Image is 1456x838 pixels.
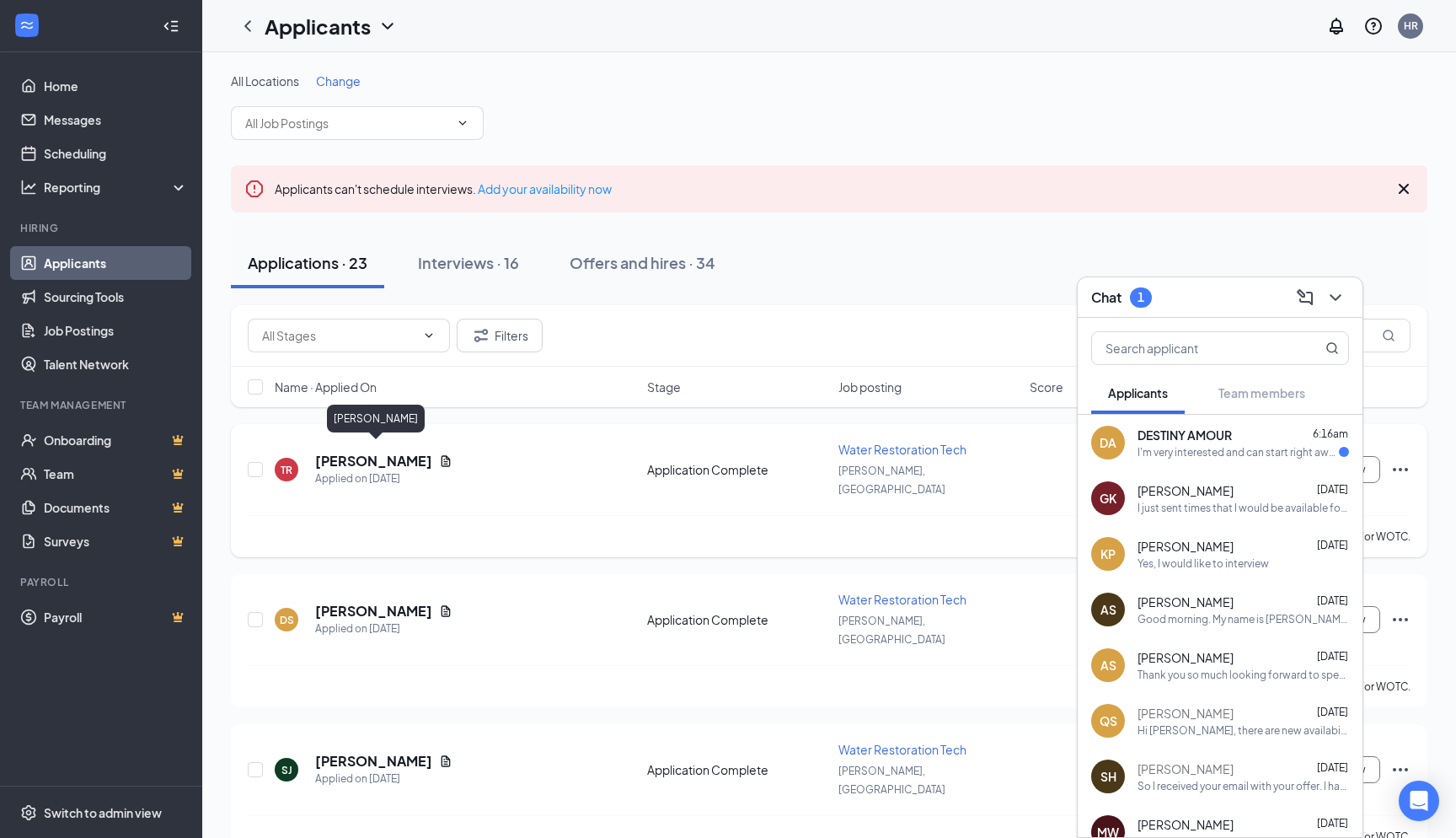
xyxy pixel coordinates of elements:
div: Applied on [DATE] [315,470,452,487]
svg: MagnifyingGlass [1382,329,1395,342]
svg: ChevronDown [456,116,469,130]
div: Payroll [20,575,185,589]
span: [PERSON_NAME] [1137,705,1234,722]
span: [PERSON_NAME] [1137,649,1234,666]
h3: Chat [1091,288,1121,307]
div: Application Complete [647,611,828,628]
div: Thank you so much looking forward to speaking with someone [1137,668,1349,682]
svg: QuestionInfo [1363,16,1384,36]
input: Search applicant [1092,332,1292,364]
div: Hiring [20,221,185,235]
a: DocumentsCrown [44,491,188,524]
span: Water Restoration Tech [838,442,966,457]
span: [DATE] [1317,650,1348,663]
button: Filter Filters [457,319,543,352]
svg: Collapse [163,18,179,35]
span: Team members [1218,385,1305,400]
a: SurveysCrown [44,524,188,558]
svg: ChevronLeft [238,16,258,36]
svg: Settings [20,804,37,821]
div: SH [1100,768,1116,785]
input: All Job Postings [245,114,449,132]
div: Switch to admin view [44,804,162,821]
svg: ChevronDown [1325,287,1346,308]
span: All Locations [231,73,299,89]
div: Reporting [44,179,189,196]
span: [PERSON_NAME], [GEOGRAPHIC_DATA] [838,615,945,646]
span: [PERSON_NAME], [GEOGRAPHIC_DATA] [838,765,945,796]
span: [PERSON_NAME] [1137,816,1234,833]
div: TR [281,463,292,477]
span: [DATE] [1317,594,1348,607]
div: SJ [281,763,292,777]
svg: Notifications [1326,16,1346,36]
span: Change [316,73,361,89]
a: Job Postings [44,314,188,347]
div: AS [1100,657,1116,674]
div: KP [1100,545,1116,562]
span: Applicants can't schedule interviews. [275,181,612,196]
a: Add your availability now [478,181,612,196]
div: Applied on [DATE] [315,620,452,637]
h5: [PERSON_NAME] [315,602,432,620]
div: I just sent times that I would be available for an interview. Hope to hear from you soon. Thanks [1137,501,1349,515]
a: Sourcing Tools [44,280,188,314]
span: Stage [647,379,681,395]
a: OnboardingCrown [44,423,188,457]
svg: Document [439,755,452,768]
svg: Document [439,604,452,618]
svg: WorkstreamLogo [19,17,35,34]
svg: Ellipses [1390,459,1410,480]
div: Application Complete [647,761,828,778]
span: [PERSON_NAME] [1137,760,1234,777]
span: [DATE] [1317,706,1348,718]
div: DA [1100,434,1116,451]
div: [PERSON_NAME] [327,405,425,432]
svg: ComposeMessage [1295,287,1315,308]
h1: Applicants [265,12,371,40]
span: Score [1030,379,1063,395]
a: Home [44,69,188,103]
div: Interviews · 16 [418,252,519,273]
div: DS [280,613,294,627]
a: PayrollCrown [44,600,188,634]
span: [PERSON_NAME] [1137,594,1234,610]
span: [PERSON_NAME], [GEOGRAPHIC_DATA] [838,465,945,496]
div: AS [1100,601,1116,618]
span: [DATE] [1317,817,1348,830]
svg: Error [244,179,265,199]
a: Scheduling [44,137,188,170]
h5: [PERSON_NAME] [315,452,432,470]
span: Water Restoration Tech [838,742,966,757]
div: Applied on [DATE] [315,771,452,787]
div: Open Intercom Messenger [1399,781,1439,821]
div: Team Management [20,398,185,412]
div: Application Complete [647,461,828,478]
div: QS [1100,712,1117,729]
div: Good morning. My name is [PERSON_NAME]. I have put in an application through Indeed for a restora... [1137,612,1349,626]
div: Hi [PERSON_NAME], there are new availabilities for an interview. This is a reminder to schedule y... [1137,723,1349,738]
span: Water Restoration Tech [838,592,966,607]
svg: Cross [1394,179,1414,199]
h5: [PERSON_NAME] [315,752,432,771]
button: ComposeMessage [1292,284,1319,311]
svg: MagnifyingGlass [1325,341,1339,355]
span: [PERSON_NAME] [1137,538,1234,555]
a: TeamCrown [44,457,188,491]
div: Applications · 23 [248,252,367,273]
button: ChevronDown [1322,284,1349,311]
span: Applicants [1108,385,1168,400]
span: [DATE] [1317,761,1348,774]
a: Messages [44,103,188,137]
div: GK [1100,490,1116,507]
svg: Filter [471,325,491,346]
svg: Document [439,454,452,468]
span: Name · Applied On [275,379,377,395]
div: HR [1404,19,1418,33]
span: DESTINY AMOUR [1137,427,1232,443]
span: [DATE] [1317,483,1348,496]
svg: ChevronDown [377,16,398,36]
a: Applicants [44,246,188,280]
span: [PERSON_NAME] [1137,482,1234,499]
